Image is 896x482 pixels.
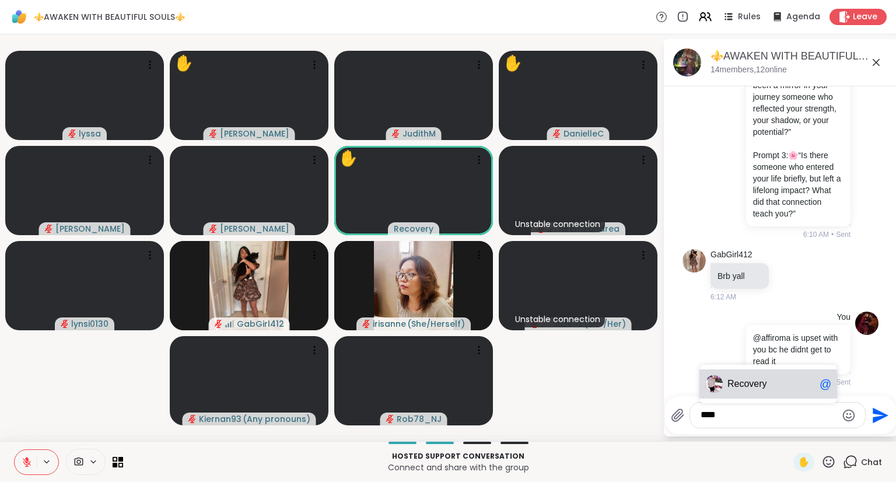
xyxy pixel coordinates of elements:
img: GabGirl412 [209,241,289,330]
span: audio-muted [61,320,69,328]
div: ✋ [339,147,358,170]
span: ✋ [798,455,810,469]
span: ( She/Herself ) [407,318,465,330]
span: [PERSON_NAME] [220,128,289,139]
span: Kiernan93 [199,413,242,425]
span: Rules [738,11,761,23]
span: Recovery [394,223,433,235]
span: audio-muted [386,415,394,423]
p: @affiroma is upset with you bc he didnt get to read it [753,332,843,367]
img: ⚜️AWAKEN WITH BEAUTIFUL SOULS⚜️, Oct 14 [673,48,701,76]
span: • [831,229,834,240]
span: GabGirl412 [237,318,284,330]
p: Brb yall [717,270,762,282]
div: ⚜️AWAKEN WITH BEAUTIFUL SOULS⚜️, [DATE] [710,49,888,64]
span: overy [744,378,766,390]
a: RRecovery@ [699,369,837,399]
span: audio-muted [68,130,76,138]
span: audio-muted [362,320,370,328]
span: Chat [861,456,882,468]
span: [PERSON_NAME] [220,223,289,235]
span: 🌸 [788,151,798,160]
span: 6:10 AM [803,229,829,240]
span: audio-muted [209,225,218,233]
span: Sent [836,377,850,387]
span: audio-muted [45,225,53,233]
span: irisanne [373,318,406,330]
h4: You [836,312,850,323]
textarea: Type your message [701,409,836,421]
span: audio-muted [209,130,218,138]
span: Agenda [786,11,820,23]
div: @ [820,377,831,391]
p: Prompt 3: “Is there someone who entered your life briefly, but left a lifelong impact? What did t... [753,149,843,219]
div: Unstable connection [510,216,605,232]
img: ShareWell Logomark [9,7,29,27]
p: Hosted support conversation [130,451,786,462]
div: Recovery [705,375,723,393]
span: Rob78_NJ [397,413,442,425]
img: https://sharewell-space-live.sfo3.digitaloceanspaces.com/user-generated/5ec7d22b-bff4-42bd-9ffa-4... [855,312,878,335]
span: Sent [836,229,850,240]
div: Unstable connection [510,311,605,327]
span: audio-muted [215,320,223,328]
img: https://sharewell-space-live.sfo3.digitaloceanspaces.com/user-generated/040eba4d-661a-4ddb-ade4-1... [682,249,706,273]
span: Rec [727,378,744,390]
button: Emoji picker [842,408,856,422]
span: Leave [853,11,877,23]
a: GabGirl412 [710,249,752,261]
span: audio-muted [188,415,197,423]
img: R [705,375,723,393]
span: 6:12 AM [710,292,736,302]
span: lynsi0130 [71,318,108,330]
button: Send [866,402,892,428]
div: ✋ [503,52,522,75]
span: ( Any pronouns ) [243,413,310,425]
p: Prompt 2: “Who has been a mirror in your journey someone who reflected your strength, your shadow... [753,68,843,138]
span: DanielleC [563,128,604,139]
span: ( She/Her ) [584,318,626,330]
span: ⚜️AWAKEN WITH BEAUTIFUL SOULS⚜️ [34,11,185,23]
p: 14 members, 12 online [710,64,787,76]
span: audio-muted [553,130,561,138]
span: [PERSON_NAME] [55,223,125,235]
div: ✋ [174,52,193,75]
img: irisanne [374,241,453,330]
span: JudithM [402,128,436,139]
span: audio-muted [392,130,400,138]
span: lyssa [79,128,101,139]
p: Connect and share with the group [130,462,786,473]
